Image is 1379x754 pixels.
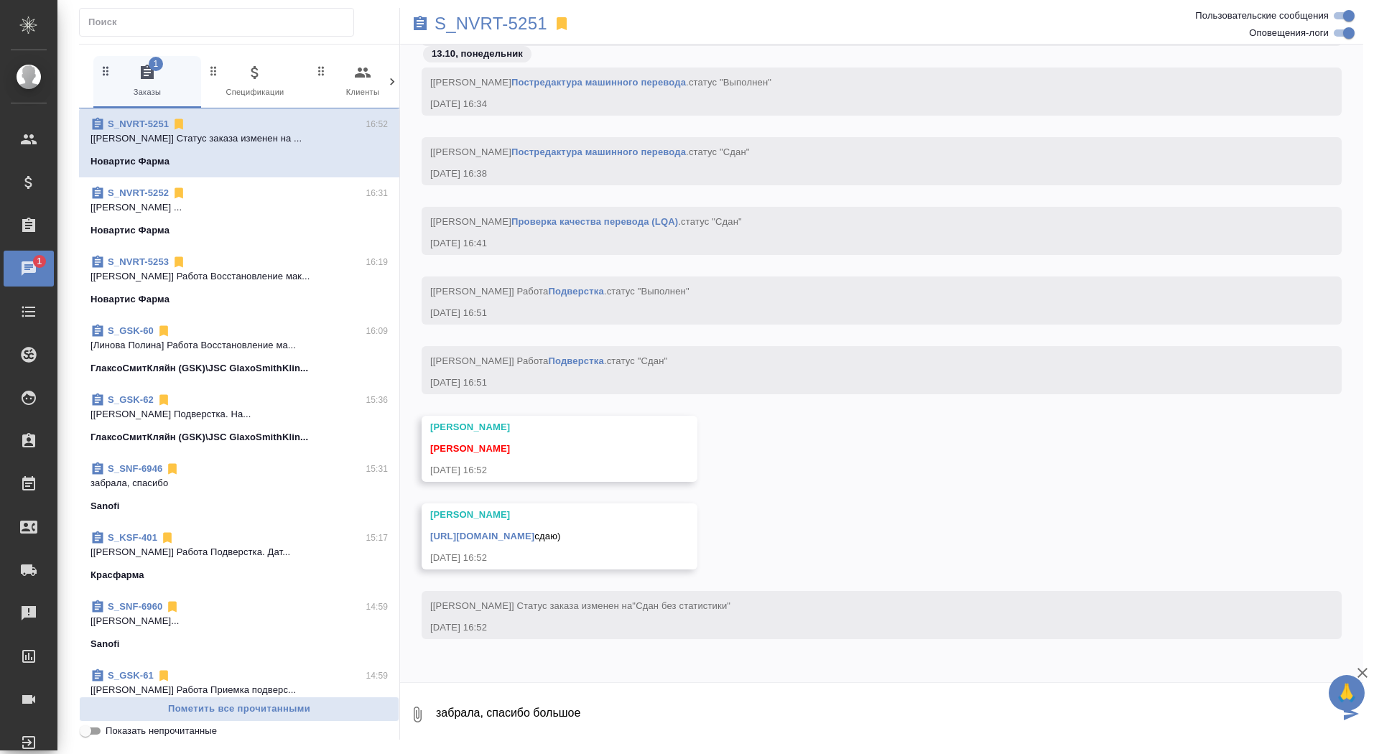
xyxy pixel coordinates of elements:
span: Спецификации [207,64,303,99]
p: 14:59 [366,669,388,683]
div: [DATE] 16:52 [430,620,1291,635]
p: ГлаксоСмитКляйн (GSK)\JSC GlaxoSmithKlin... [90,361,308,376]
div: S_KSF-40115:17[[PERSON_NAME]] Работа Подверстка. Дат...Красфарма [79,522,399,591]
a: Подверстка [548,286,603,297]
p: 15:31 [366,462,388,476]
div: [PERSON_NAME] [430,420,647,434]
a: S_GSK-60 [108,325,154,336]
a: S_NVRT-5251 [108,118,169,129]
svg: Отписаться [172,255,186,269]
a: S_NVRT-5252 [108,187,169,198]
button: Пометить все прочитанными [79,697,399,722]
a: Постредактура машинного перевода [511,146,686,157]
div: S_NVRT-525116:52[[PERSON_NAME]] Статус заказа изменен на ...Новартис Фарма [79,108,399,177]
p: Sanofi [90,499,120,513]
div: [DATE] 16:52 [430,463,647,478]
span: статус "Выполнен" [607,286,689,297]
span: Клиенты [315,64,411,99]
p: Новартис Фарма [90,292,170,307]
div: [DATE] 16:52 [430,551,647,565]
div: [DATE] 16:51 [430,376,1291,390]
span: 1 [149,57,163,71]
p: Новартис Фарма [90,154,170,169]
p: [[PERSON_NAME]] Статус заказа изменен на ... [90,131,388,146]
p: забрала, спасибо [90,476,388,490]
a: S_KSF-401 [108,532,157,543]
span: Пометить все прочитанными [87,701,391,717]
a: Проверка качества перевода (LQA) [511,216,678,227]
svg: Отписаться [165,462,180,476]
div: [DATE] 16:41 [430,236,1291,251]
a: Подверстка [548,355,603,366]
svg: Отписаться [157,393,171,407]
div: S_SNF-694615:31забрала, спасибоSanofi [79,453,399,522]
div: S_GSK-6114:59[[PERSON_NAME]] Работа Приемка подверс...ГлаксоСмитКляйн (GSK)\JSC GlaxoSmithKlin... [79,660,399,729]
p: 15:36 [366,393,388,407]
p: Новартис Фарма [90,223,170,238]
p: Sanofi [90,637,120,651]
div: S_GSK-6215:36[[PERSON_NAME] Подверстка. На...ГлаксоСмитКляйн (GSK)\JSC GlaxoSmithKlin... [79,384,399,453]
span: 1 [28,254,50,269]
svg: Отписаться [157,324,171,338]
a: S_SNF-6960 [108,601,162,612]
p: [[PERSON_NAME]] Работа Восстановление мак... [90,269,388,284]
a: [URL][DOMAIN_NAME] [430,531,534,541]
span: [[PERSON_NAME] . [430,77,771,88]
span: статус "Сдан" [681,216,742,227]
a: 1 [4,251,54,287]
p: 16:09 [366,324,388,338]
span: статус "Сдан" [607,355,668,366]
div: [PERSON_NAME] [430,508,647,522]
a: Постредактура машинного перевода [511,77,686,88]
svg: Отписаться [172,186,186,200]
svg: Отписаться [157,669,171,683]
div: S_GSK-6016:09[Линова Полина] Работа Восстановление ма...ГлаксоСмитКляйн (GSK)\JSC GlaxoSmithKlin... [79,315,399,384]
p: 13.10, понедельник [432,47,523,61]
span: статус "Сдан" [689,146,750,157]
p: [[PERSON_NAME]] Работа Подверстка. Дат... [90,545,388,559]
p: [[PERSON_NAME]] Работа Приемка подверс... [90,683,388,697]
p: 16:19 [366,255,388,269]
svg: Отписаться [160,531,175,545]
p: 15:17 [366,531,388,545]
svg: Зажми и перетащи, чтобы поменять порядок вкладок [99,64,113,78]
span: Оповещения-логи [1249,26,1329,40]
a: S_GSK-62 [108,394,154,405]
div: S_NVRT-525316:19[[PERSON_NAME]] Работа Восстановление мак...Новартис Фарма [79,246,399,315]
svg: Зажми и перетащи, чтобы поменять порядок вкладок [207,64,220,78]
p: [[PERSON_NAME] ... [90,200,388,215]
a: S_NVRT-5251 [435,17,547,31]
div: S_SNF-696014:59[[PERSON_NAME]...Sanofi [79,591,399,660]
button: 🙏 [1329,675,1365,711]
div: [DATE] 16:34 [430,97,1291,111]
a: S_NVRT-5253 [108,256,169,267]
span: [[PERSON_NAME] . [430,216,742,227]
a: S_GSK-61 [108,670,154,681]
p: Красфарма [90,568,144,582]
div: [DATE] 16:38 [430,167,1291,181]
span: [[PERSON_NAME] . [430,146,750,157]
span: [PERSON_NAME] [430,443,510,454]
svg: Зажми и перетащи, чтобы поменять порядок вкладок [315,64,328,78]
span: 🙏 [1334,678,1359,708]
span: "Сдан без статистики" [632,600,730,611]
p: [[PERSON_NAME]... [90,614,388,628]
span: [[PERSON_NAME]] Работа . [430,355,667,366]
svg: Отписаться [165,600,180,614]
span: Заказы [99,64,195,99]
p: 16:52 [366,117,388,131]
span: сдаю) [430,531,561,541]
span: статус "Выполнен" [689,77,771,88]
p: ГлаксоСмитКляйн (GSK)\JSC GlaxoSmithKlin... [90,430,308,445]
div: S_NVRT-525216:31[[PERSON_NAME] ...Новартис Фарма [79,177,399,246]
div: [DATE] 16:51 [430,306,1291,320]
p: 16:31 [366,186,388,200]
a: S_SNF-6946 [108,463,162,474]
span: [[PERSON_NAME]] Работа . [430,286,689,297]
input: Поиск [88,12,353,32]
span: [[PERSON_NAME]] Статус заказа изменен на [430,600,730,611]
span: Показать непрочитанные [106,724,217,738]
span: Пользовательские сообщения [1195,9,1329,23]
p: [Линова Полина] Работа Восстановление ма... [90,338,388,353]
